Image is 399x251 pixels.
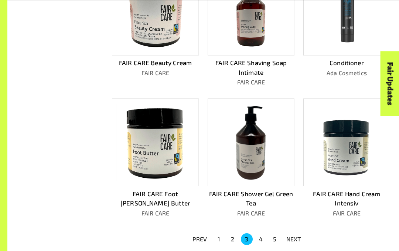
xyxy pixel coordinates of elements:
button: NEXT [282,232,306,246]
p: FAIR CARE [303,209,390,218]
button: PREV [188,232,212,246]
p: FAIR CARE [208,78,294,87]
button: Go to page 5 [269,233,281,245]
p: FAIR CARE Foot [PERSON_NAME] Butter [112,189,199,208]
p: FAIR CARE [112,68,199,77]
p: NEXT [286,235,301,244]
a: FAIR CARE Shower Gel Green TeaFAIR CARE [208,98,294,218]
p: FAIR CARE [208,209,294,218]
p: Ada Cosmetics [303,68,390,77]
p: FAIR CARE Shower Gel Green Tea [208,189,294,208]
p: FAIR CARE Beauty Cream [112,58,199,68]
button: Go to page 2 [227,233,239,245]
p: PREV [192,235,207,244]
p: Conditioner [303,58,390,68]
a: FAIR CARE Hand Cream IntensivFAIR CARE [303,98,390,218]
button: Go to page 4 [255,233,267,245]
p: FAIR CARE [112,209,199,218]
button: Go to page 1 [213,233,225,245]
p: FAIR CARE Hand Cream Intensiv [303,189,390,208]
a: FAIR CARE Foot [PERSON_NAME] ButterFAIR CARE [112,98,199,218]
button: page 3 [241,233,253,245]
p: FAIR CARE Shaving Soap Intimate [208,58,294,77]
nav: pagination navigation [188,232,306,246]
